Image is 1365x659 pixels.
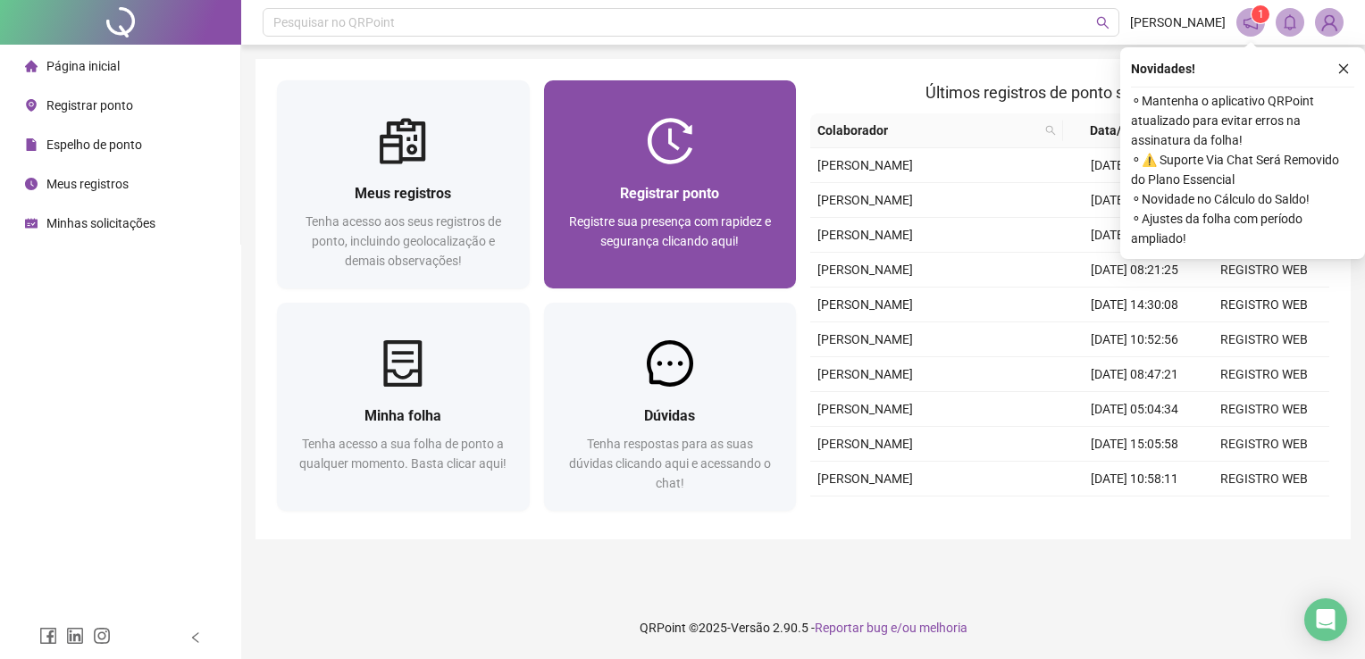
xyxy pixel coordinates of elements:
[241,596,1365,659] footer: QRPoint © 2025 - 2.90.5 -
[1200,427,1329,462] td: REGISTRO WEB
[66,627,84,645] span: linkedin
[1070,121,1168,140] span: Data/Hora
[46,216,155,230] span: Minhas solicitações
[1070,218,1200,253] td: [DATE] 12:02:49
[817,367,913,381] span: [PERSON_NAME]
[1200,357,1329,392] td: REGISTRO WEB
[1200,322,1329,357] td: REGISTRO WEB
[1282,14,1298,30] span: bell
[1131,59,1195,79] span: Novidades !
[1131,150,1354,189] span: ⚬ ⚠️ Suporte Via Chat Será Removido do Plano Essencial
[569,214,771,248] span: Registre sua presença com rapidez e segurança clicando aqui!
[569,437,771,490] span: Tenha respostas para as suas dúvidas clicando aqui e acessando o chat!
[1070,253,1200,288] td: [DATE] 08:21:25
[25,99,38,112] span: environment
[277,303,530,511] a: Minha folhaTenha acesso a sua folha de ponto a qualquer momento. Basta clicar aqui!
[46,98,133,113] span: Registrar ponto
[644,407,695,424] span: Dúvidas
[1258,8,1264,21] span: 1
[306,214,501,268] span: Tenha acesso aos seus registros de ponto, incluindo geolocalização e demais observações!
[1070,148,1200,183] td: [DATE] 17:25:23
[1070,496,1200,531] td: [DATE] 08:42:07
[1304,598,1347,641] div: Open Intercom Messenger
[1070,462,1200,496] td: [DATE] 10:58:11
[1070,357,1200,392] td: [DATE] 08:47:21
[46,59,120,73] span: Página inicial
[1200,462,1329,496] td: REGISTRO WEB
[1070,183,1200,218] td: [DATE] 14:23:16
[817,263,913,277] span: [PERSON_NAME]
[817,471,913,486] span: [PERSON_NAME]
[25,217,38,229] span: schedule
[817,193,913,207] span: [PERSON_NAME]
[1131,209,1354,248] span: ⚬ Ajustes da folha com período ampliado!
[1070,392,1200,427] td: [DATE] 05:04:34
[1200,392,1329,427] td: REGISTRO WEB
[46,138,142,152] span: Espelho de ponto
[39,627,57,645] span: facebook
[1042,117,1059,144] span: search
[1131,189,1354,209] span: ⚬ Novidade no Cálculo do Saldo!
[1316,9,1343,36] img: 87183
[1130,13,1226,32] span: [PERSON_NAME]
[544,303,797,511] a: DúvidasTenha respostas para as suas dúvidas clicando aqui e acessando o chat!
[25,178,38,190] span: clock-circle
[1070,322,1200,357] td: [DATE] 10:52:56
[1070,288,1200,322] td: [DATE] 14:30:08
[1045,125,1056,136] span: search
[817,402,913,416] span: [PERSON_NAME]
[817,158,913,172] span: [PERSON_NAME]
[1131,91,1354,150] span: ⚬ Mantenha o aplicativo QRPoint atualizado para evitar erros na assinatura da folha!
[1200,496,1329,531] td: REGISTRO WEB
[817,121,1038,140] span: Colaborador
[817,228,913,242] span: [PERSON_NAME]
[1252,5,1269,23] sup: 1
[1337,63,1350,75] span: close
[544,80,797,288] a: Registrar pontoRegistre sua presença com rapidez e segurança clicando aqui!
[1070,427,1200,462] td: [DATE] 15:05:58
[731,621,770,635] span: Versão
[355,185,451,202] span: Meus registros
[817,332,913,346] span: [PERSON_NAME]
[1200,253,1329,288] td: REGISTRO WEB
[1063,113,1189,148] th: Data/Hora
[620,185,719,202] span: Registrar ponto
[299,437,507,471] span: Tenha acesso a sua folha de ponto a qualquer momento. Basta clicar aqui!
[46,177,129,191] span: Meus registros
[1096,16,1110,29] span: search
[364,407,441,424] span: Minha folha
[1243,14,1259,30] span: notification
[93,627,111,645] span: instagram
[277,80,530,288] a: Meus registrosTenha acesso aos seus registros de ponto, incluindo geolocalização e demais observa...
[817,297,913,312] span: [PERSON_NAME]
[1200,288,1329,322] td: REGISTRO WEB
[817,437,913,451] span: [PERSON_NAME]
[25,60,38,72] span: home
[925,83,1214,102] span: Últimos registros de ponto sincronizados
[815,621,967,635] span: Reportar bug e/ou melhoria
[189,631,202,644] span: left
[25,138,38,151] span: file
